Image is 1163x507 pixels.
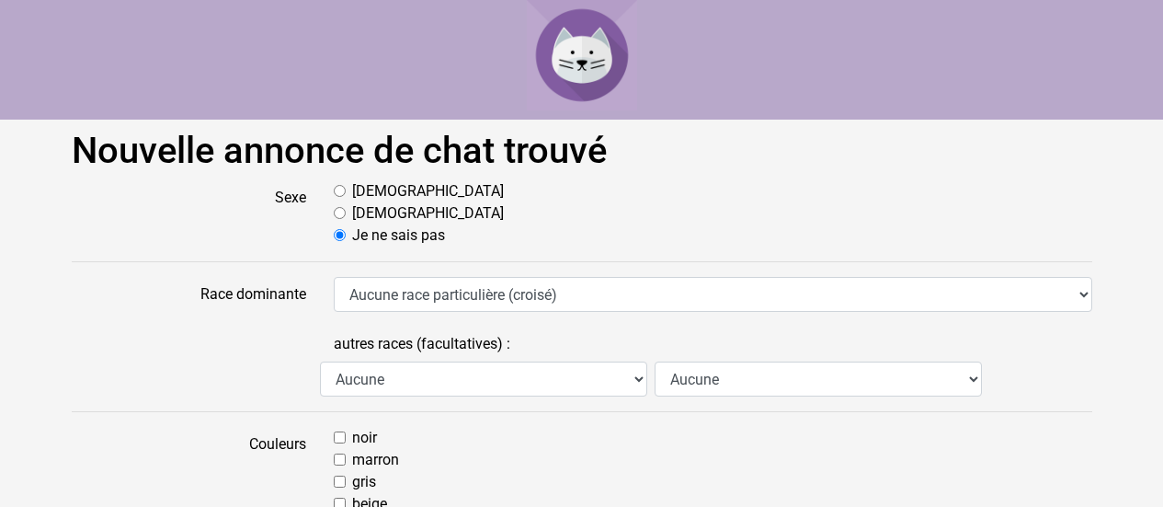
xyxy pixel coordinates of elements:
[334,327,510,362] label: autres races (facultatives) :
[334,207,346,219] input: [DEMOGRAPHIC_DATA]
[352,449,399,471] label: marron
[334,185,346,197] input: [DEMOGRAPHIC_DATA]
[72,129,1092,173] h1: Nouvelle annonce de chat trouvé
[352,427,377,449] label: noir
[334,229,346,241] input: Je ne sais pas
[352,225,445,247] label: Je ne sais pas
[352,180,504,202] label: [DEMOGRAPHIC_DATA]
[352,471,376,493] label: gris
[58,277,320,312] label: Race dominante
[58,180,320,247] label: Sexe
[352,202,504,225] label: [DEMOGRAPHIC_DATA]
